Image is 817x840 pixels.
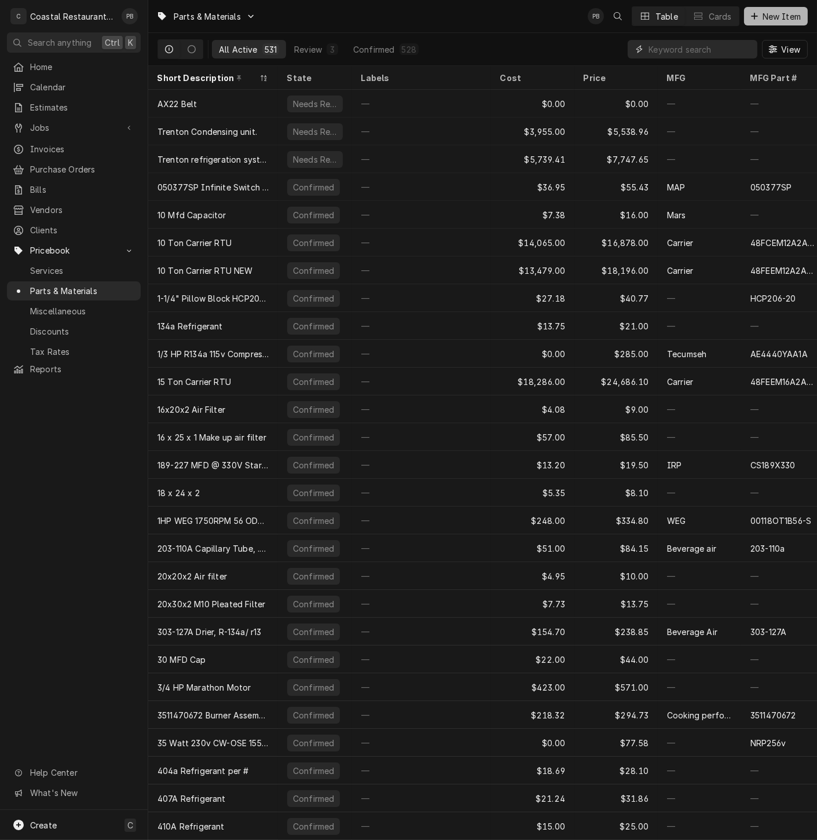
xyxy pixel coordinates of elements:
[574,618,658,645] div: $238.85
[157,598,265,610] div: 20x30x2 M10 Pleated Filter
[157,376,231,388] div: 15 Ton Carrier RTU
[574,590,658,618] div: $13.75
[352,590,491,618] div: —
[352,645,491,673] div: —
[574,784,658,812] div: $31.86
[157,98,197,110] div: AX22 Belt
[750,237,815,249] div: 48FCEM12A2A6-0A0A0
[157,542,269,555] div: 203-110A Capillary Tube, .049 id x .099 of x 72”
[750,542,785,555] div: 203-110a
[30,163,135,175] span: Purchase Orders
[750,181,792,193] div: 050377SP
[7,32,141,53] button: Search anythingCtrlK
[574,395,658,423] div: $9.00
[574,451,658,479] div: $19.50
[574,534,658,562] div: $84.15
[352,479,491,507] div: —
[292,376,335,388] div: Confirmed
[658,673,741,701] div: —
[491,340,574,368] div: $0.00
[219,43,258,56] div: All Active
[588,8,604,24] div: Phill Blush's Avatar
[667,376,693,388] div: Carrier
[352,562,491,590] div: —
[760,10,803,23] span: New Item
[30,766,134,779] span: Help Center
[157,459,269,471] div: 189-227 MFD @ 330V Start Capacitor
[122,8,138,24] div: PB
[491,284,574,312] div: $27.18
[352,812,491,840] div: —
[30,61,135,73] span: Home
[7,241,141,260] a: Go to Pricebook
[584,72,646,84] div: Price
[292,181,335,193] div: Confirmed
[292,820,335,832] div: Confirmed
[574,757,658,784] div: $28.10
[491,590,574,618] div: $7.73
[658,118,741,145] div: —
[30,346,135,358] span: Tax Rates
[292,626,335,638] div: Confirmed
[7,221,141,240] a: Clients
[292,431,335,443] div: Confirmed
[7,281,141,300] a: Parts & Materials
[30,204,135,216] span: Vendors
[750,348,808,360] div: AE4440YAA1A
[127,819,133,831] span: C
[667,459,682,471] div: IRP
[491,534,574,562] div: $51.00
[292,515,335,527] div: Confirmed
[352,173,491,201] div: —
[491,562,574,590] div: $4.95
[667,181,685,193] div: MAP
[574,118,658,145] div: $5,538.96
[157,72,257,84] div: Short Description
[122,8,138,24] div: Phill Blush's Avatar
[157,487,200,499] div: 18 x 24 x 2
[491,784,574,812] div: $21.24
[491,368,574,395] div: $18,286.00
[491,256,574,284] div: $13,479.00
[574,145,658,173] div: $7,747.65
[352,256,491,284] div: —
[491,90,574,118] div: $0.00
[500,72,563,84] div: Cost
[157,793,226,805] div: 407A Refrigerant
[574,562,658,590] div: $10.00
[157,126,257,138] div: Trenton Condensing unit.
[658,562,741,590] div: —
[292,681,335,694] div: Confirmed
[10,8,27,24] div: C
[292,126,338,138] div: Needs Review
[329,43,336,56] div: 3
[667,626,717,638] div: Beverage Air
[574,173,658,201] div: $55.43
[157,431,266,443] div: 16 x 25 x 1 Make up air filter
[491,673,574,701] div: $423.00
[30,184,135,196] span: Bills
[157,515,269,527] div: 1HP WEG 1750RPM 56 ODP 1PH MOTOR 00118OT1B56-S
[292,542,335,555] div: Confirmed
[157,292,269,305] div: 1-1/4" Pillow Block HCP206-20 Locking Collar Ball Bearing RAS-1-1/4
[574,507,658,534] div: $334.80
[157,709,269,721] div: 3511470672 Burner Assembly , Type U
[7,118,141,137] a: Go to Jobs
[30,787,134,799] span: What's New
[750,459,795,471] div: CS189X330
[658,812,741,840] div: —
[352,90,491,118] div: —
[292,459,335,471] div: Confirmed
[352,784,491,812] div: —
[30,81,135,93] span: Calendar
[750,737,786,749] div: NRP256v
[574,312,658,340] div: $21.00
[292,793,335,805] div: Confirmed
[574,729,658,757] div: $77.58
[491,618,574,645] div: $154.70
[750,515,811,527] div: 00118OT1B56-S
[352,507,491,534] div: —
[287,72,340,84] div: State
[7,360,141,379] a: Reports
[157,404,225,416] div: 16x20x2 Air Filter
